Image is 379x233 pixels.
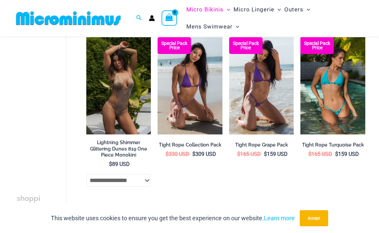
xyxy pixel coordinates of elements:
h2: Lightning Shimmer Glittering Dunes 819 One Piece Monokini [86,139,151,158]
b: Special Pack Price [158,41,191,50]
span: $ [237,151,240,157]
b: Special Pack Price [300,41,334,50]
span: $ [166,151,169,157]
a: Search icon link [136,14,142,22]
span: shopping [17,194,40,214]
a: Lightning Shimmer Glittering Dunes 819 One Piece Monokini [86,139,151,161]
span: Menu Toggle [303,1,310,18]
a: Tight Rope Grape Pack [229,142,294,151]
img: Lightning Shimmer Glittering Dunes 819 One Piece Monokini 06 [86,37,151,134]
span: Micro Bikinis [186,1,223,18]
a: Account icon link [149,15,155,21]
span: Mens Swimwear [186,18,232,35]
img: MM SHOP LOGO FLAT [13,11,123,26]
b: Special Pack Price [229,41,263,50]
h2: Tight Rope Grape Pack [229,142,294,148]
img: Tight Rope Turquoise 319 Tri Top 4228 Thong Bottom 02 [300,37,365,134]
a: Learn more [264,215,295,222]
bdi: 165 USD [237,151,261,157]
bdi: 165 USD [308,151,332,157]
a: Tight Rope Grape 319 Tri Top 4212 Micro Bottom 02 Tight Rope Grape 319 Tri Top 4212 Micro Bottom ... [229,37,294,134]
img: Tight Rope Grape 319 Tri Top 4212 Micro Bottom 01 [158,37,222,134]
span: Menu Toggle [223,1,230,18]
span: $ [335,151,338,157]
span: $ [264,151,267,157]
h2: Tight Rope Collection Pack [158,142,222,148]
a: Micro BikinisMenu ToggleMenu Toggle [185,1,232,18]
a: OutersMenu ToggleMenu Toggle [283,1,312,18]
a: Tight Rope Turquoise Pack [300,142,365,151]
span: Menu Toggle [274,1,281,18]
bdi: 89 USD [109,161,130,167]
iframe: TrustedSite Certified [17,38,77,172]
bdi: 309 USD [192,151,216,157]
bdi: 330 USD [166,151,189,157]
a: Mens SwimwearMenu ToggleMenu Toggle [185,18,241,35]
a: Tight Rope Turquoise 319 Tri Top 4228 Thong Bottom 02 Tight Rope Turquoise 319 Tri Top 4228 Thong... [300,37,365,134]
bdi: 159 USD [264,151,288,157]
span: $ [308,151,311,157]
img: Tight Rope Grape 319 Tri Top 4212 Micro Bottom 02 [229,37,294,134]
a: Tight Rope Collection Pack [158,142,222,151]
span: Outers [284,1,303,18]
a: View Shopping Cart, empty [162,10,177,26]
span: $ [192,151,195,157]
span: $ [109,161,112,167]
span: Menu Toggle [232,18,239,35]
span: Micro Lingerie [233,1,274,18]
button: Accept [300,210,328,226]
p: This website uses cookies to ensure you get the best experience on our website. [51,213,295,223]
a: Micro LingerieMenu ToggleMenu Toggle [232,1,283,18]
bdi: 159 USD [335,151,359,157]
a: Lightning Shimmer Glittering Dunes 819 One Piece Monokini 06Lightning Shimmer Glittering Dunes 81... [86,37,151,134]
a: Tight Rope Grape 319 Tri Top 4212 Micro Bottom 01 Tight Rope Turquoise 319 Tri Top 4228 Thong Bot... [158,37,222,134]
h2: Tight Rope Turquoise Pack [300,142,365,148]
